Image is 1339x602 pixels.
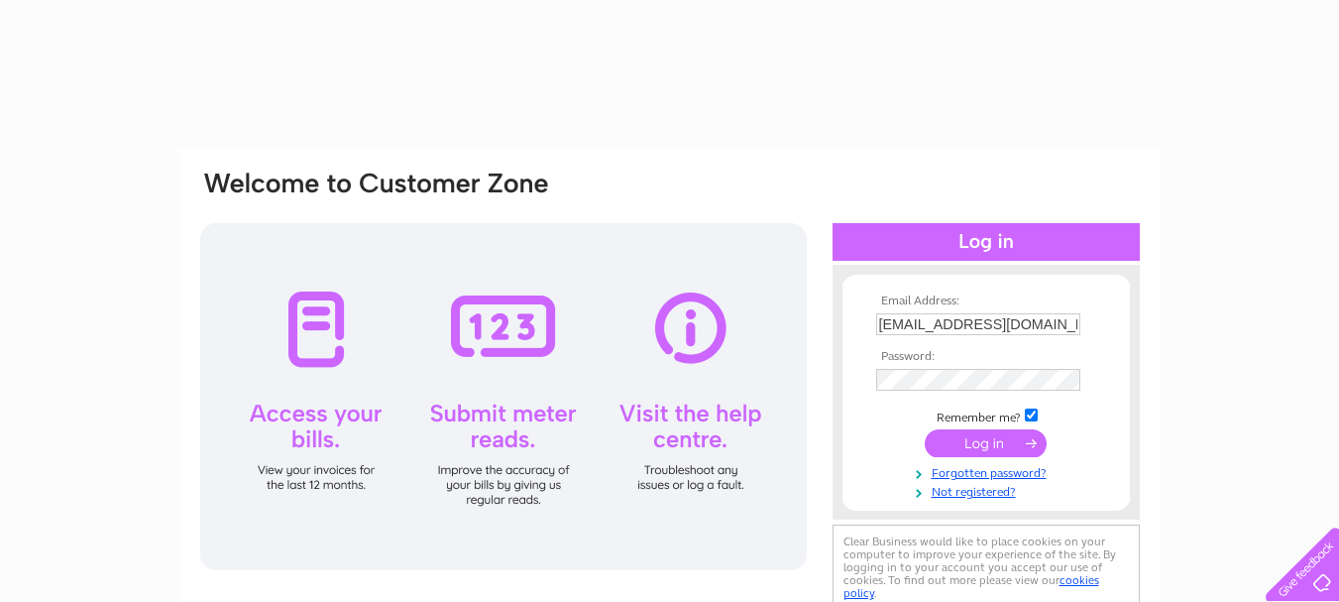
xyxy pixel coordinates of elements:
a: Not registered? [876,481,1101,500]
a: Forgotten password? [876,462,1101,481]
th: Email Address: [871,295,1101,308]
a: cookies policy [843,573,1099,600]
th: Password: [871,350,1101,364]
td: Remember me? [871,406,1101,425]
input: Submit [925,429,1047,457]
